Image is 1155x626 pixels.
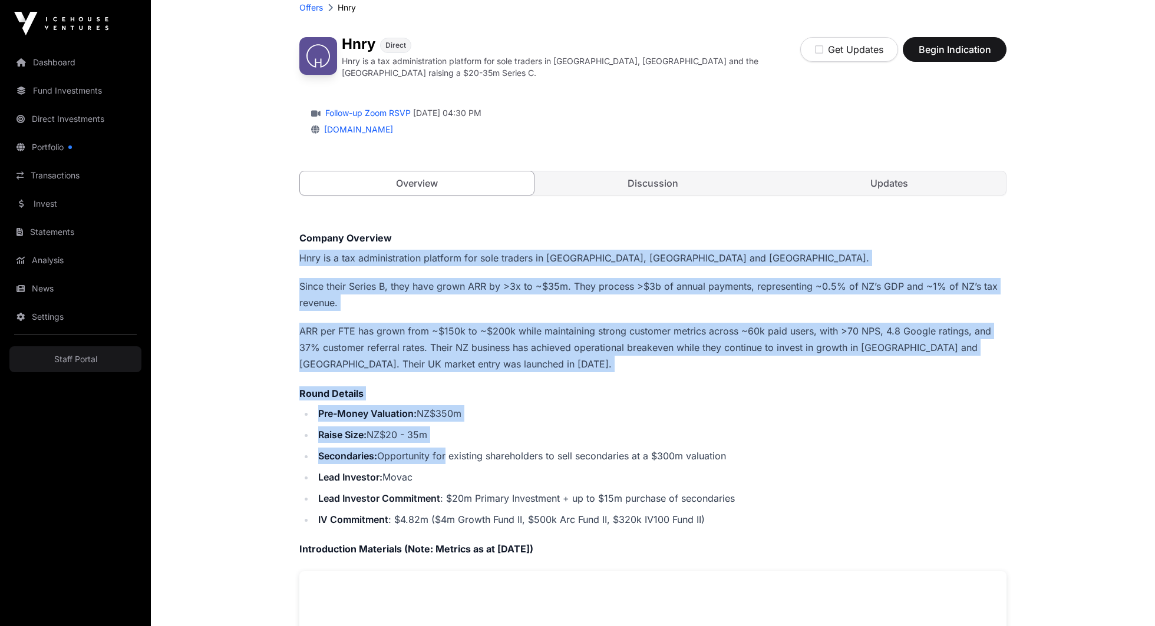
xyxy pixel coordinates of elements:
[318,450,377,462] strong: Secondaries:
[319,124,393,134] a: [DOMAIN_NAME]
[318,492,440,504] strong: Lead Investor Commitment
[1096,569,1155,626] iframe: Chat Widget
[9,304,141,330] a: Settings
[299,543,533,555] strong: Introduction Materials (Note: Metrics as at [DATE])
[385,41,406,50] span: Direct
[323,107,411,119] a: Follow-up Zoom RSVP
[918,42,992,57] span: Begin Indication
[9,191,141,217] a: Invest
[315,469,1006,485] li: Movac
[315,426,1006,443] li: NZ$20 - 35m
[318,471,382,483] strong: Lead Investor:
[338,2,356,14] p: Hnry
[315,405,1006,422] li: NZ$350m
[315,448,1006,464] li: Opportunity for existing shareholders to sell secondaries at a $300m valuation
[299,323,1006,372] p: ARR per FTE has grown from ~$150k to ~$200k while maintaining strong customer metrics across ~60k...
[299,171,534,196] a: Overview
[9,163,141,188] a: Transactions
[299,250,1006,266] p: Hnry is a tax administration platform for sole traders in [GEOGRAPHIC_DATA], [GEOGRAPHIC_DATA] an...
[9,134,141,160] a: Portfolio
[536,171,770,195] a: Discussion
[299,37,337,75] img: Hnry
[903,49,1006,61] a: Begin Indication
[9,49,141,75] a: Dashboard
[300,171,1006,195] nav: Tabs
[299,387,364,399] strong: Round Details
[318,408,417,419] strong: Pre-Money Valuation:
[14,12,108,35] img: Icehouse Ventures Logo
[413,107,481,119] span: [DATE] 04:30 PM
[342,37,375,53] h1: Hnry
[903,37,1006,62] button: Begin Indication
[342,55,800,79] p: Hnry is a tax administration platform for sole traders in [GEOGRAPHIC_DATA], [GEOGRAPHIC_DATA] an...
[9,247,141,273] a: Analysis
[9,106,141,132] a: Direct Investments
[315,490,1006,506] li: : $20m Primary Investment + up to $15m purchase of secondaries
[9,346,141,372] a: Staff Portal
[9,78,141,104] a: Fund Investments
[318,514,388,525] strong: IV Commitment
[299,2,323,14] a: Offers
[9,219,141,245] a: Statements
[299,278,1006,311] p: Since their Series B, they have grown ARR by >3x to ~$35m. They process >$3b of annual payments, ...
[318,429,367,440] strong: Raise Size:
[299,232,392,244] strong: Company Overview
[800,37,898,62] button: Get Updates
[315,511,1006,528] li: : $4.82m ($4m Growth Fund II, $500k Arc Fund II, $320k IV100 Fund II)
[9,276,141,302] a: News
[772,171,1006,195] a: Updates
